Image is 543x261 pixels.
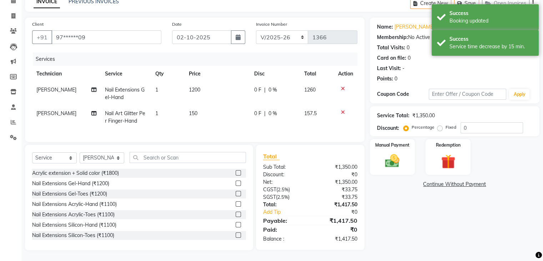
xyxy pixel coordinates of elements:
span: CGST [263,186,276,193]
div: 0 [407,44,409,51]
label: Percentage [412,124,434,130]
a: [PERSON_NAME] [394,23,434,31]
div: Paid: [258,225,310,234]
div: 0 [408,54,411,62]
th: Qty [151,66,185,82]
div: ( ) [258,186,310,193]
span: 0 % [268,86,277,94]
label: Manual Payment [375,142,409,148]
div: Sub Total: [258,163,310,171]
div: ₹33.75 [310,193,363,201]
th: Technician [32,66,101,82]
span: Nail Art Glitter Per Finger-Hand [105,110,145,124]
a: Continue Without Payment [371,181,538,188]
div: 0 [394,75,397,83]
th: Price [185,66,250,82]
span: 1 [155,110,158,117]
div: Name: [377,23,393,31]
label: Date [172,21,182,28]
div: ₹0 [310,171,363,178]
label: Fixed [446,124,456,130]
span: Total [263,153,280,160]
label: Invoice Number [256,21,287,28]
div: Nail Extensions Acrylic-Toes (₹1100) [32,211,115,218]
div: Coupon Code [377,90,429,98]
a: Add Tip [258,208,319,216]
span: [PERSON_NAME] [36,110,76,117]
span: 0 F [254,110,261,117]
th: Service [101,66,151,82]
input: Search by Name/Mobile/Email/Code [51,30,161,44]
span: [PERSON_NAME] [36,87,76,93]
th: Disc [250,66,300,82]
div: Nail Extensions Gel-Toes (₹1200) [32,190,107,198]
img: _cash.svg [381,153,404,169]
span: SGST [263,194,276,200]
span: 0 % [268,110,277,117]
label: Redemption [436,142,461,148]
div: Points: [377,75,393,83]
div: Service time decrease by 15 min. [449,43,533,50]
div: No Active Membership [377,34,532,41]
div: Payable: [258,216,310,225]
div: Success [449,35,533,43]
span: 150 [189,110,197,117]
button: Apply [509,89,529,100]
div: Services [33,53,363,66]
div: ( ) [258,193,310,201]
label: Client [32,21,44,28]
span: | [264,86,266,94]
div: Booking updated [449,17,533,25]
input: Enter Offer / Coupon Code [429,89,507,100]
div: ₹1,350.00 [310,178,363,186]
div: Success [449,10,533,17]
div: Membership: [377,34,408,41]
div: Nail Extensions Silicon-Hand (₹1100) [32,221,116,229]
div: ₹1,417.50 [310,201,363,208]
input: Search or Scan [130,152,246,163]
span: 1200 [189,87,200,93]
div: Service Total: [377,112,409,119]
div: Discount: [377,124,399,132]
div: Net: [258,178,310,186]
div: Card on file: [377,54,406,62]
span: | [264,110,266,117]
span: Nail Extensions Gel-Hand [105,87,145,100]
th: Action [334,66,357,82]
div: ₹1,417.50 [310,216,363,225]
div: Total Visits: [377,44,405,51]
div: ₹33.75 [310,186,363,193]
span: 157.5 [304,110,317,117]
div: ₹0 [319,208,362,216]
span: 1260 [304,87,316,93]
div: - [402,65,404,72]
div: Balance : [258,235,310,243]
span: 0 F [254,86,261,94]
img: _gift.svg [437,153,460,171]
span: 2.5% [278,187,288,192]
div: Discount: [258,171,310,178]
div: Nail Extensions Acrylic-Hand (₹1100) [32,201,117,208]
button: +91 [32,30,52,44]
div: Last Visit: [377,65,401,72]
th: Total [300,66,334,82]
div: ₹0 [310,225,363,234]
div: ₹1,417.50 [310,235,363,243]
div: Acrylic extension + Solid color (₹1800) [32,169,119,177]
div: Total: [258,201,310,208]
div: Nail Extensions Silicon-Toes (₹1100) [32,232,114,239]
span: 2.5% [277,194,288,200]
div: ₹1,350.00 [310,163,363,171]
div: ₹1,350.00 [412,112,435,119]
span: 1 [155,87,158,93]
div: Nail Extensions Gel-Hand (₹1200) [32,180,109,187]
